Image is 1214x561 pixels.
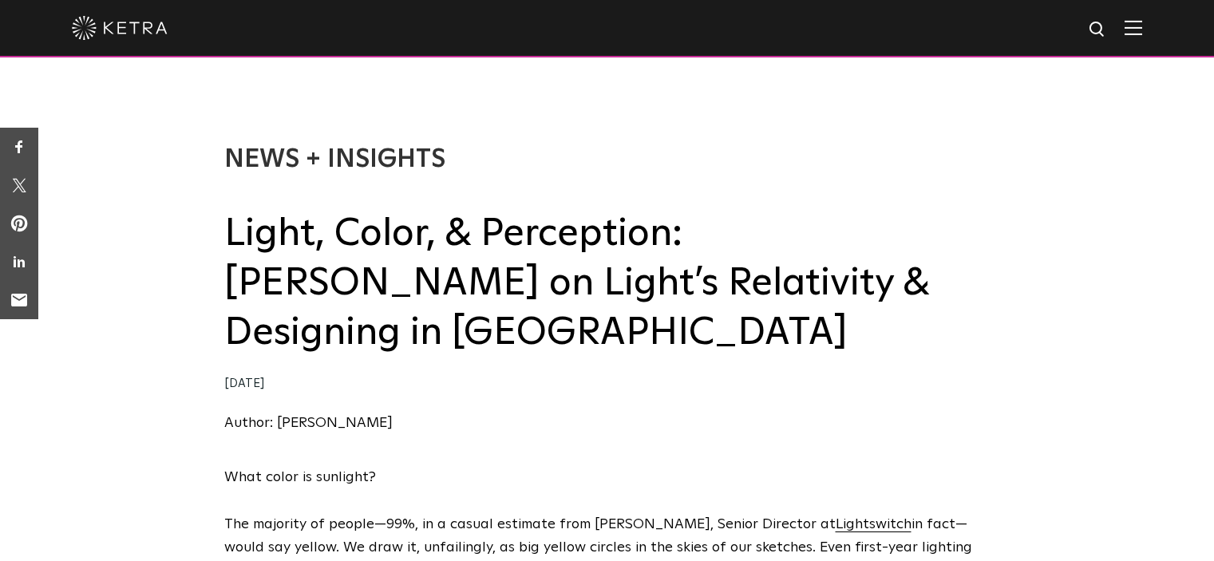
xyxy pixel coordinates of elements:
img: ketra-logo-2019-white [72,16,168,40]
a: News + Insights [224,147,445,172]
a: Author: [PERSON_NAME] [224,416,393,430]
p: What color is sunlight? [224,466,991,489]
img: search icon [1088,20,1108,40]
h2: Light, Color, & Perception: [PERSON_NAME] on Light’s Relativity & Designing in [GEOGRAPHIC_DATA] [224,209,991,358]
div: [DATE] [224,373,991,396]
img: Hamburger%20Nav.svg [1125,20,1142,35]
a: Lightswitch [836,517,911,531]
